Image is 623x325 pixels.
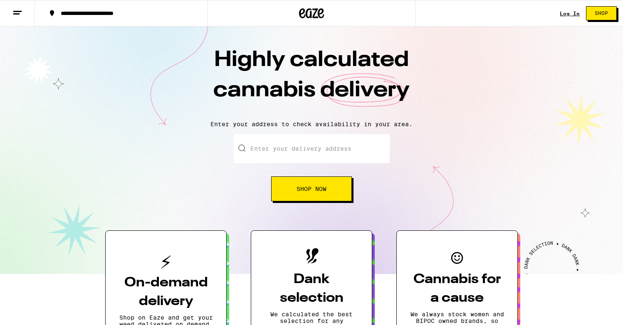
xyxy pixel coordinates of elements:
input: Enter your delivery address [234,134,390,163]
h3: Cannabis for a cause [410,270,504,308]
h1: Highly calculated cannabis delivery [166,45,457,114]
button: Shop [586,6,617,20]
p: Enter your address to check availability in your area. [8,121,615,127]
button: Shop Now [271,176,352,201]
h3: Dank selection [265,270,358,308]
a: Shop [580,6,623,20]
span: Shop Now [297,186,326,192]
h3: On-demand delivery [119,274,213,311]
span: Shop [595,11,608,16]
a: Log In [560,11,580,16]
